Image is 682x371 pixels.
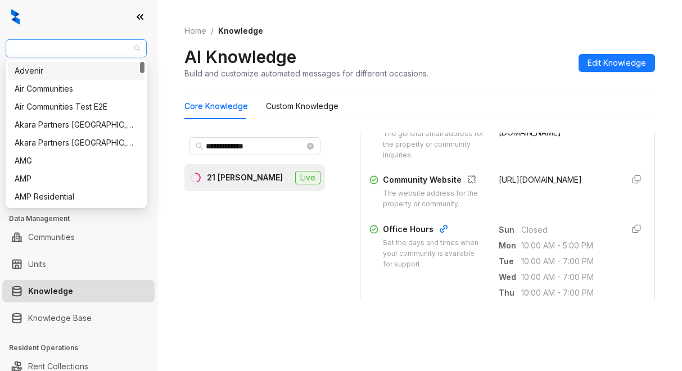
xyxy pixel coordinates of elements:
[8,134,144,152] div: Akara Partners Phoenix
[383,174,485,188] div: Community Website
[8,188,144,206] div: AMP Residential
[184,67,428,79] div: Build and customize automated messages for different occasions.
[2,178,155,200] li: Collections
[521,271,615,283] span: 10:00 AM - 7:00 PM
[12,40,140,57] span: Air Communities
[499,239,521,252] span: Mon
[307,143,314,150] span: close-circle
[28,280,73,302] a: Knowledge
[9,214,157,224] h3: Data Management
[15,173,138,185] div: AMP
[182,25,209,37] a: Home
[196,142,204,150] span: search
[521,224,615,236] span: Closed
[2,151,155,173] li: Leasing
[218,26,263,35] span: Knowledge
[499,255,521,268] span: Tue
[28,226,75,248] a: Communities
[207,171,283,184] div: 21 [PERSON_NAME]
[15,101,138,113] div: Air Communities Test E2E
[521,255,615,268] span: 10:00 AM - 7:00 PM
[499,287,521,299] span: Thu
[2,307,155,329] li: Knowledge Base
[383,223,485,238] div: Office Hours
[8,62,144,80] div: Advenir
[28,253,46,275] a: Units
[184,100,248,112] div: Core Knowledge
[8,170,144,188] div: AMP
[499,115,566,137] span: [EMAIL_ADDRESS][DOMAIN_NAME]
[295,171,320,184] span: Live
[383,238,485,270] div: Set the days and times when your community is available for support
[521,239,615,252] span: 10:00 AM - 5:00 PM
[15,119,138,131] div: Akara Partners [GEOGRAPHIC_DATA]
[11,9,20,25] img: logo
[579,54,655,72] button: Edit Knowledge
[211,25,214,37] li: /
[184,46,296,67] h2: AI Knowledge
[499,175,582,184] span: [URL][DOMAIN_NAME]
[2,253,155,275] li: Units
[15,155,138,167] div: AMG
[2,102,155,125] li: Calendar
[383,188,485,210] div: The website address for the property or community.
[2,75,155,98] li: Leads
[15,191,138,203] div: AMP Residential
[2,280,155,302] li: Knowledge
[8,116,144,134] div: Akara Partners Nashville
[383,129,485,161] div: The general email address for the property or community inquiries.
[28,307,92,329] a: Knowledge Base
[15,137,138,149] div: Akara Partners [GEOGRAPHIC_DATA]
[499,271,521,283] span: Wed
[15,65,138,77] div: Advenir
[15,83,138,95] div: Air Communities
[8,98,144,116] div: Air Communities Test E2E
[521,287,615,299] span: 10:00 AM - 7:00 PM
[266,100,338,112] div: Custom Knowledge
[499,224,521,236] span: Sun
[2,226,155,248] li: Communities
[9,343,157,353] h3: Resident Operations
[8,152,144,170] div: AMG
[588,57,646,69] span: Edit Knowledge
[8,80,144,98] div: Air Communities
